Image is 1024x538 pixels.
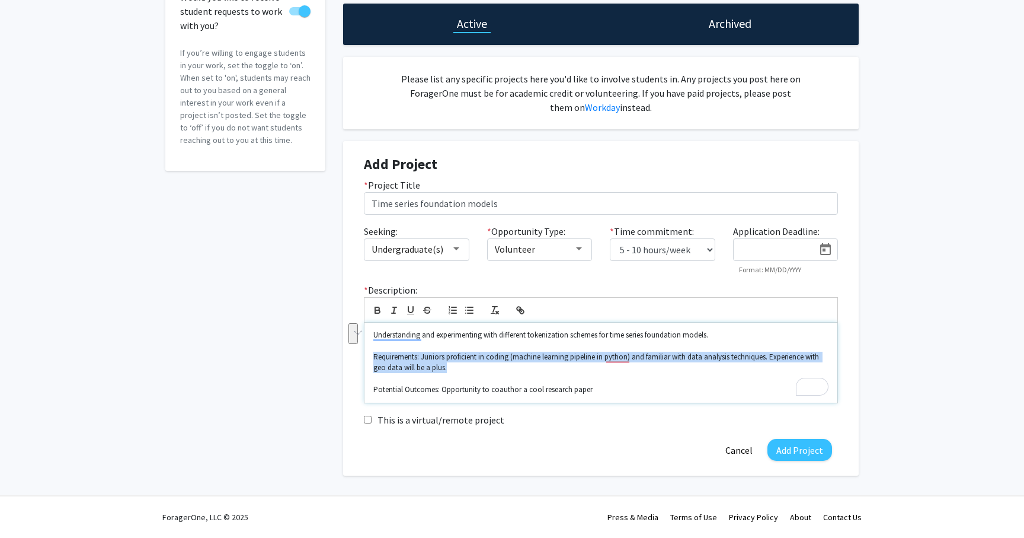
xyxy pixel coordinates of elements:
[607,512,658,523] a: Press & Media
[364,178,420,192] label: Project Title
[823,512,862,523] a: Contact Us
[709,15,751,32] h1: Archived
[733,224,820,238] label: Application Deadline:
[495,243,535,255] span: Volunteer
[610,224,694,238] label: Time commitment:
[364,323,837,403] div: To enrich screen reader interactions, please activate Accessibility in Grammarly extension settings
[814,239,837,260] button: Open calendar
[180,47,311,147] p: If you’re willing to engage students in your work, set the toggle to ‘on’. When set to 'on', stud...
[739,266,801,274] mat-hint: Format: MM/DD/YYYY
[9,485,50,529] iframe: Chat
[790,512,811,523] a: About
[457,15,487,32] h1: Active
[585,101,620,113] a: Workday
[373,352,828,374] p: Requirements: Juniors proficient in coding (machine learning pipeline in python) and familiar wit...
[716,439,761,461] button: Cancel
[767,439,832,461] button: Add Project
[729,512,778,523] a: Privacy Policy
[400,72,802,114] p: Please list any specific projects here you'd like to involve students in. Any projects you post h...
[364,283,417,297] label: Description:
[373,330,828,340] p: Understanding and experimenting with different tokenization schemes for time series foundation mo...
[162,496,248,538] div: ForagerOne, LLC © 2025
[364,224,398,238] label: Seeking:
[377,413,504,427] label: This is a virtual/remote project
[487,224,565,238] label: Opportunity Type:
[373,384,828,395] p: Potential Outcomes: Opportunity to coauthor a cool research paper
[670,512,717,523] a: Terms of Use
[372,243,443,255] span: Undergraduate(s)
[364,155,437,173] strong: Add Project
